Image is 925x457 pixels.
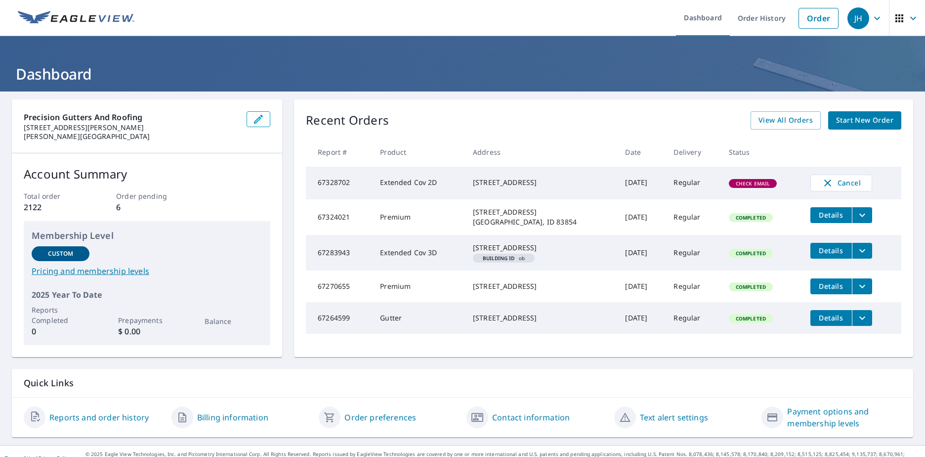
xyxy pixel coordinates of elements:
a: Reports and order history [49,411,149,423]
div: [STREET_ADDRESS] [473,313,610,323]
td: [DATE] [617,199,666,235]
p: Precision Gutters and Roofing [24,111,239,123]
th: Delivery [666,137,720,167]
td: Gutter [372,302,465,334]
a: View All Orders [751,111,821,130]
span: Completed [730,250,772,257]
a: Billing information [197,411,268,423]
td: Extended Cov 3D [372,235,465,271]
p: [PERSON_NAME][GEOGRAPHIC_DATA] [24,132,239,141]
td: Extended Cov 2D [372,167,465,199]
p: 6 [116,201,178,213]
p: 2122 [24,201,85,213]
p: 0 [32,325,89,337]
button: detailsBtn-67283943 [810,243,852,259]
em: Building ID [483,256,515,261]
span: ob [477,256,531,261]
span: Details [816,281,846,291]
div: [STREET_ADDRESS] [GEOGRAPHIC_DATA], ID 83854 [473,207,610,227]
button: detailsBtn-67264599 [810,310,852,326]
button: filesDropdownBtn-67264599 [852,310,872,326]
a: Order [799,8,839,29]
span: Details [816,210,846,220]
div: [STREET_ADDRESS] [473,178,610,187]
button: filesDropdownBtn-67324021 [852,207,872,223]
p: [STREET_ADDRESS][PERSON_NAME] [24,123,239,132]
td: Regular [666,271,720,302]
td: Premium [372,199,465,235]
div: JH [847,7,869,29]
div: [STREET_ADDRESS] [473,243,610,253]
td: 67328702 [306,167,372,199]
a: Contact information [492,411,570,423]
td: Premium [372,271,465,302]
span: Cancel [821,177,862,189]
p: 2025 Year To Date [32,289,262,301]
img: EV Logo [18,11,134,26]
p: Quick Links [24,377,901,389]
td: Regular [666,302,720,334]
p: Membership Level [32,229,262,242]
td: 67270655 [306,271,372,302]
td: 67264599 [306,302,372,334]
th: Date [617,137,666,167]
button: detailsBtn-67324021 [810,207,852,223]
span: Completed [730,283,772,290]
p: $ 0.00 [118,325,176,337]
button: detailsBtn-67270655 [810,278,852,294]
p: Prepayments [118,315,176,325]
span: Details [816,313,846,322]
p: Order pending [116,191,178,201]
a: Pricing and membership levels [32,265,262,277]
p: Balance [205,316,262,326]
p: Recent Orders [306,111,389,130]
th: Status [721,137,802,167]
td: [DATE] [617,302,666,334]
a: Payment options and membership levels [787,406,901,429]
h1: Dashboard [12,64,913,84]
td: Regular [666,235,720,271]
button: Cancel [810,175,872,191]
div: [STREET_ADDRESS] [473,281,610,291]
td: 67283943 [306,235,372,271]
td: [DATE] [617,271,666,302]
span: Completed [730,214,772,221]
th: Report # [306,137,372,167]
p: Total order [24,191,85,201]
a: Order preferences [344,411,416,423]
span: Completed [730,315,772,322]
th: Address [465,137,618,167]
p: Account Summary [24,165,270,183]
td: [DATE] [617,167,666,199]
a: Start New Order [828,111,901,130]
button: filesDropdownBtn-67270655 [852,278,872,294]
td: 67324021 [306,199,372,235]
button: filesDropdownBtn-67283943 [852,243,872,259]
p: Reports Completed [32,305,89,325]
span: View All Orders [758,114,813,127]
td: [DATE] [617,235,666,271]
p: Custom [48,249,74,258]
th: Product [372,137,465,167]
a: Text alert settings [640,411,708,423]
span: Start New Order [836,114,893,127]
span: Details [816,246,846,255]
span: Check Email [730,180,776,187]
td: Regular [666,199,720,235]
td: Regular [666,167,720,199]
